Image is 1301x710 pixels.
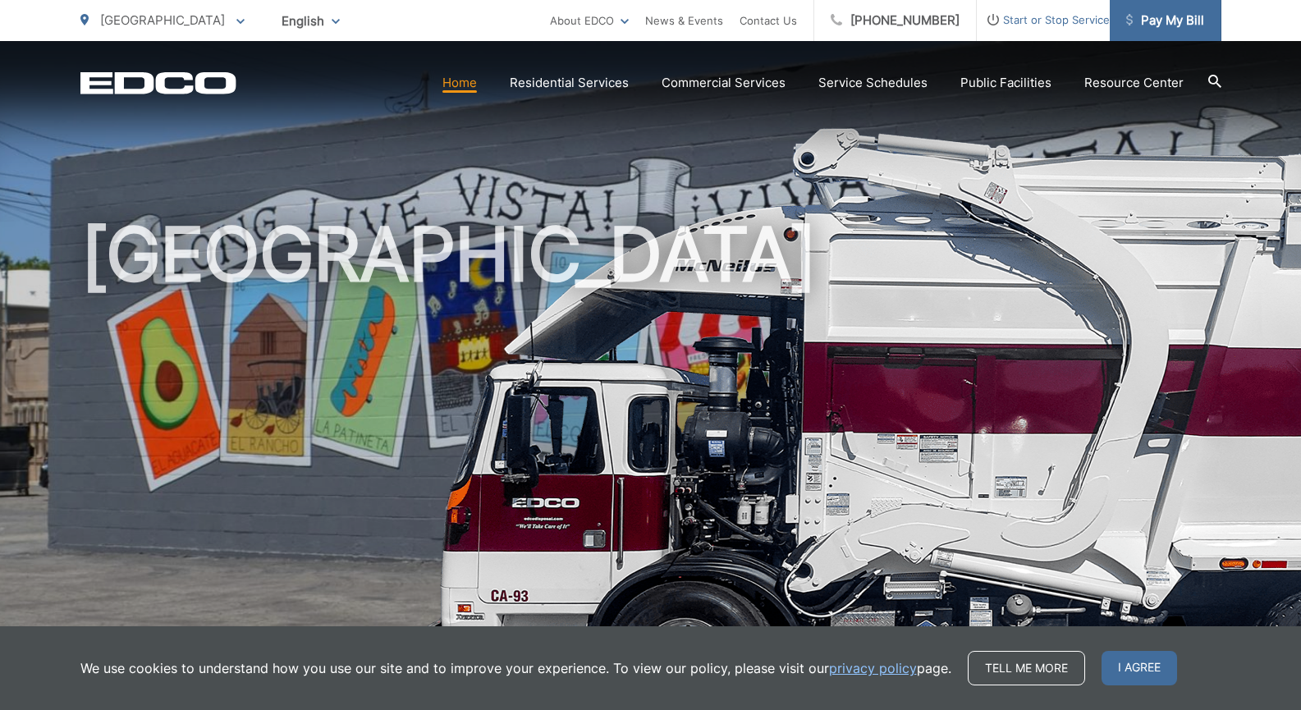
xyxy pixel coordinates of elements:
a: News & Events [645,11,723,30]
a: Public Facilities [960,73,1051,93]
a: EDCD logo. Return to the homepage. [80,71,236,94]
span: English [269,7,352,35]
a: Commercial Services [662,73,786,93]
a: Home [442,73,477,93]
a: Contact Us [740,11,797,30]
a: Resource Center [1084,73,1184,93]
a: Service Schedules [818,73,928,93]
a: privacy policy [829,658,917,678]
a: About EDCO [550,11,629,30]
a: Residential Services [510,73,629,93]
span: Pay My Bill [1126,11,1204,30]
a: Tell me more [968,651,1085,685]
p: We use cookies to understand how you use our site and to improve your experience. To view our pol... [80,658,951,678]
span: [GEOGRAPHIC_DATA] [100,12,225,28]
